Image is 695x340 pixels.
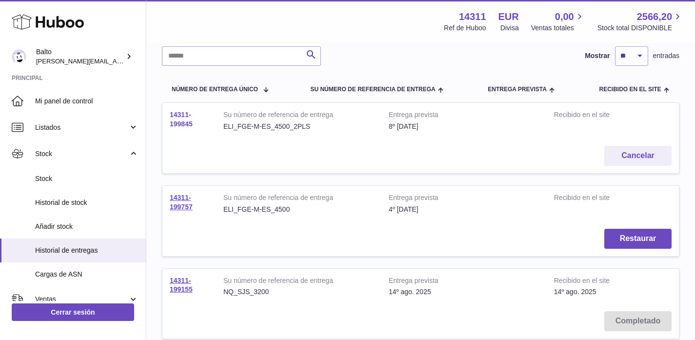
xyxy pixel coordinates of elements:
span: Su número de referencia de entrega [310,86,435,93]
span: Entrega prevista [488,86,547,93]
span: Stock [35,149,128,159]
span: Ventas [35,295,128,304]
span: Cargas de ASN [35,270,139,279]
img: dani@balto.fr [12,49,26,64]
strong: Su número de referencia de entrega [223,276,374,288]
div: 4º [DATE] [389,205,539,214]
strong: Recibido en el site [554,193,633,205]
div: ELI_FGE-M-ES_4500_2PLS [223,122,374,131]
a: 2566,20 Stock total DISPONIBLE [597,10,683,33]
a: 14311-199757 [170,194,193,211]
span: Historial de entregas [35,246,139,255]
button: Restaurar [604,229,672,249]
div: 8º [DATE] [389,122,539,131]
div: Ref de Huboo [444,23,486,33]
span: Mi panel de control [35,97,139,106]
a: 0,00 Ventas totales [531,10,585,33]
span: Número de entrega único [172,86,258,93]
span: Recibido en el site [599,86,661,93]
strong: Recibido en el site [554,276,633,288]
span: Historial de stock [35,198,139,207]
div: Balto [36,47,124,66]
span: 0,00 [555,10,574,23]
strong: 14311 [459,10,486,23]
div: NQ_SJS_3200 [223,287,374,297]
span: Stock [35,174,139,183]
a: 14311-199155 [170,277,193,294]
a: 14311-199845 [170,111,193,128]
span: 2566,20 [637,10,672,23]
div: ELI_FGE-M-ES_4500 [223,205,374,214]
strong: Entrega prevista [389,276,539,288]
span: Añadir stock [35,222,139,231]
strong: Recibido en el site [554,110,633,122]
span: 14º ago. 2025 [554,288,596,296]
span: [PERSON_NAME][EMAIL_ADDRESS][DOMAIN_NAME] [36,57,196,65]
strong: Su número de referencia de entrega [223,110,374,122]
strong: Su número de referencia de entrega [223,193,374,205]
div: 14º ago. 2025 [389,287,539,297]
strong: Entrega prevista [389,110,539,122]
a: Cerrar sesión [12,303,134,321]
button: Cancelar [604,146,672,166]
span: Ventas totales [531,23,585,33]
label: Mostrar [585,51,610,60]
span: entradas [653,51,679,60]
span: Stock total DISPONIBLE [597,23,683,33]
strong: EUR [498,10,519,23]
strong: Entrega prevista [389,193,539,205]
span: Listados [35,123,128,132]
div: Divisa [500,23,519,33]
